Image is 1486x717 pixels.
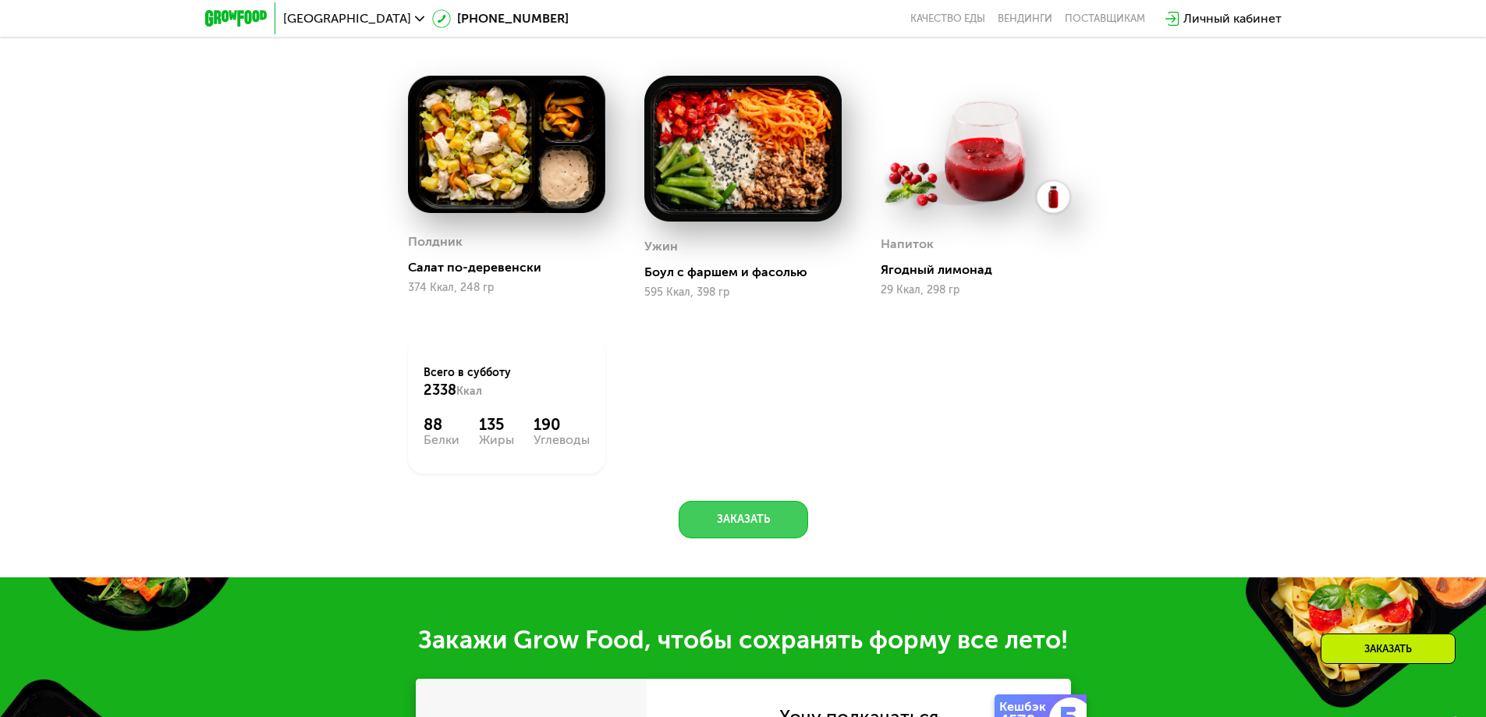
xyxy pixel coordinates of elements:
[408,260,618,275] div: Салат по-деревенски
[479,415,514,434] div: 135
[283,12,411,25] span: [GEOGRAPHIC_DATA]
[644,286,842,299] div: 595 Ккал, 398 гр
[424,365,590,399] div: Всего в субботу
[881,232,934,256] div: Напиток
[408,230,463,254] div: Полдник
[479,434,514,446] div: Жиры
[424,434,459,446] div: Белки
[881,284,1078,296] div: 29 Ккал, 298 гр
[1065,12,1145,25] div: поставщикам
[679,501,808,538] button: Заказать
[408,282,605,294] div: 374 Ккал, 248 гр
[424,415,459,434] div: 88
[999,701,1052,713] div: Кешбэк
[424,382,456,399] span: 2338
[881,262,1091,278] div: Ягодный лимонад
[644,264,854,280] div: Боул с фаршем и фасолью
[1183,9,1282,28] div: Личный кабинет
[456,385,482,398] span: Ккал
[910,12,985,25] a: Качество еды
[644,235,678,258] div: Ужин
[1321,634,1456,664] div: Заказать
[432,9,569,28] a: [PHONE_NUMBER]
[998,12,1052,25] a: Вендинги
[534,415,590,434] div: 190
[534,434,590,446] div: Углеводы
